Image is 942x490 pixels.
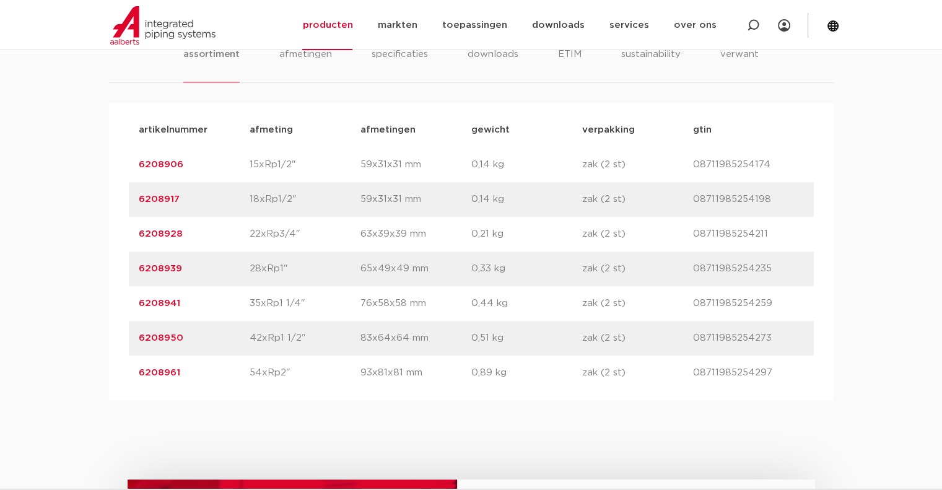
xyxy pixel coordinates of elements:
li: ETIM [558,47,582,82]
p: gtin [693,123,804,138]
p: zak (2 st) [582,192,693,207]
p: 18xRp1/2" [250,192,360,207]
li: downloads [468,47,518,82]
p: 0,14 kg [471,192,582,207]
p: zak (2 st) [582,331,693,346]
a: 6208917 [139,195,180,204]
p: 0,33 kg [471,261,582,276]
p: afmeting [250,123,360,138]
p: artikelnummer [139,123,250,138]
p: 42xRp1 1/2" [250,331,360,346]
p: 0,21 kg [471,227,582,242]
p: zak (2 st) [582,157,693,172]
p: zak (2 st) [582,365,693,380]
p: 76x58x58 mm [360,296,471,311]
a: 6208950 [139,333,183,343]
a: 6208906 [139,160,183,169]
p: gewicht [471,123,582,138]
a: 6208941 [139,299,180,308]
p: 08711985254259 [693,296,804,311]
p: 0,44 kg [471,296,582,311]
a: 6208961 [139,368,180,377]
p: 54xRp2" [250,365,360,380]
a: 6208928 [139,229,183,238]
p: 0,14 kg [471,157,582,172]
p: 28xRp1" [250,261,360,276]
p: 83x64x64 mm [360,331,471,346]
li: sustainability [621,47,681,82]
p: 08711985254198 [693,192,804,207]
a: 6208939 [139,264,182,273]
p: 59x31x31 mm [360,192,471,207]
li: assortiment [183,47,240,82]
p: zak (2 st) [582,261,693,276]
p: afmetingen [360,123,471,138]
p: 0,51 kg [471,331,582,346]
p: 35xRp1 1/4" [250,296,360,311]
li: verwant [720,47,759,82]
p: 59x31x31 mm [360,157,471,172]
p: zak (2 st) [582,227,693,242]
p: 0,89 kg [471,365,582,380]
p: 65x49x49 mm [360,261,471,276]
p: 08711985254211 [693,227,804,242]
li: afmetingen [279,47,332,82]
p: 08711985254235 [693,261,804,276]
p: 08711985254273 [693,331,804,346]
p: 08711985254297 [693,365,804,380]
p: 63x39x39 mm [360,227,471,242]
p: 22xRp3/4" [250,227,360,242]
p: verpakking [582,123,693,138]
li: specificaties [372,47,428,82]
p: zak (2 st) [582,296,693,311]
p: 15xRp1/2" [250,157,360,172]
p: 93x81x81 mm [360,365,471,380]
p: 08711985254174 [693,157,804,172]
